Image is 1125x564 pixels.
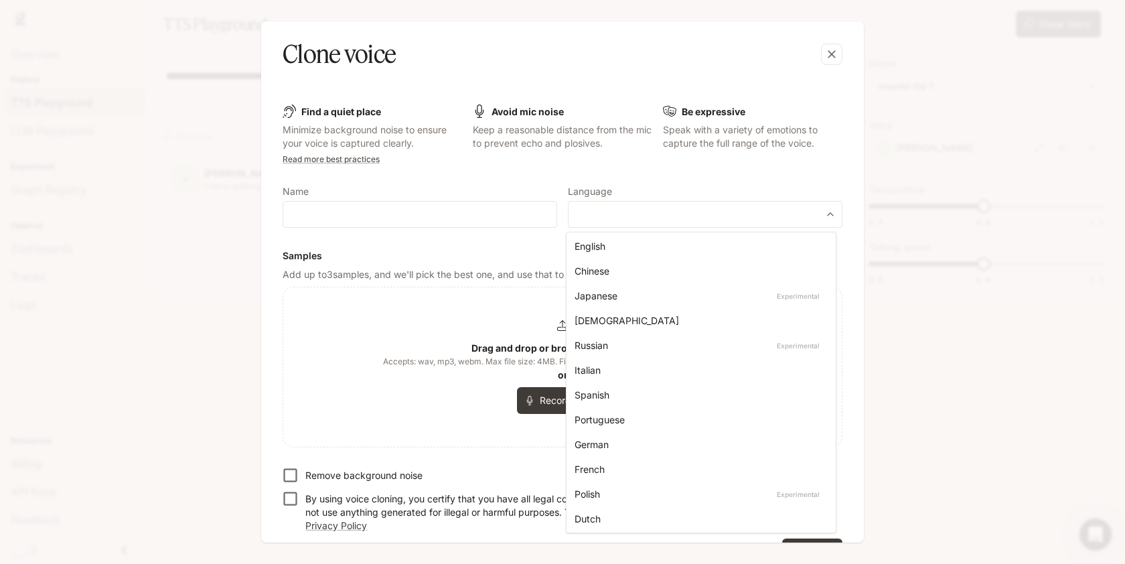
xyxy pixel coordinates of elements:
[575,338,822,352] div: Russian
[575,289,822,303] div: Japanese
[575,437,822,451] div: German
[575,239,822,253] div: English
[575,462,822,476] div: French
[575,388,822,402] div: Spanish
[575,512,822,526] div: Dutch
[575,264,822,278] div: Chinese
[575,413,822,427] div: Portuguese
[774,488,822,500] p: Experimental
[774,340,822,352] p: Experimental
[575,313,822,328] div: [DEMOGRAPHIC_DATA]
[575,487,822,501] div: Polish
[774,290,822,302] p: Experimental
[575,363,822,377] div: Italian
